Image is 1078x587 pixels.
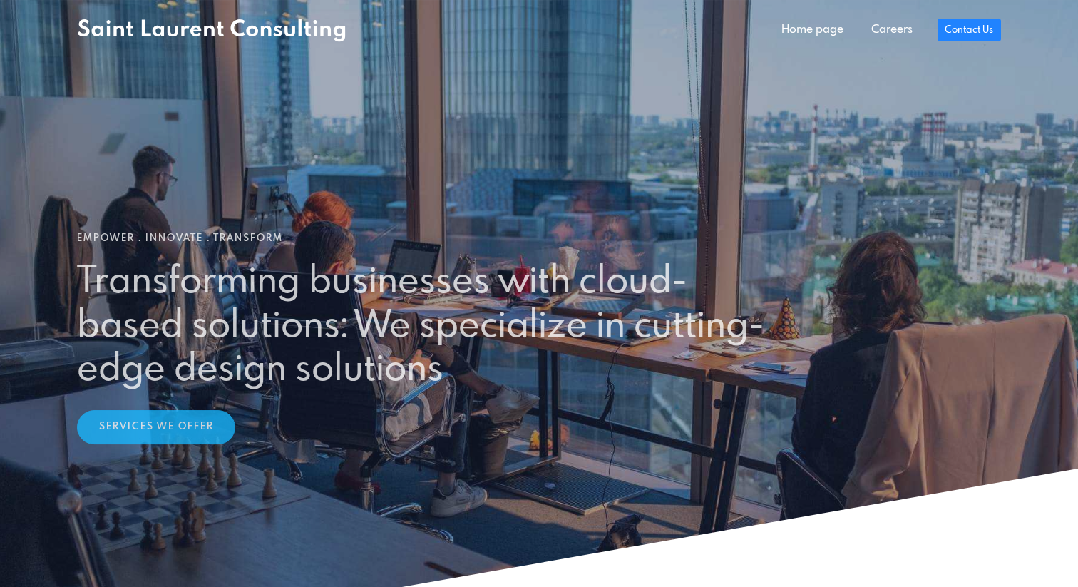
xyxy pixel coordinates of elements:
[77,251,770,382] h2: Transforming businesses with cloud-based solutions: We specialize in cutting-edge design solutions
[768,16,857,44] a: Home page
[857,16,925,44] a: Careers
[77,223,1001,234] h1: Empower . Innovate . Transform
[77,400,235,434] a: Services We Offer
[938,19,1001,41] a: Contact Us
